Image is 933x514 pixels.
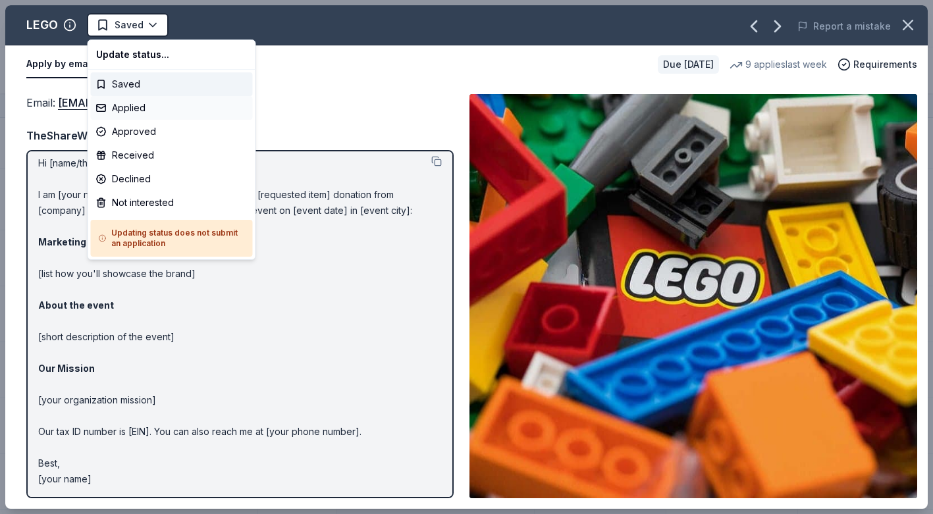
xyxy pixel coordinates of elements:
[91,191,253,215] div: Not interested
[91,120,253,143] div: Approved
[91,167,253,191] div: Declined
[91,96,253,120] div: Applied
[99,228,245,249] h5: Updating status does not submit an application
[91,143,253,167] div: Received
[91,43,253,66] div: Update status...
[91,72,253,96] div: Saved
